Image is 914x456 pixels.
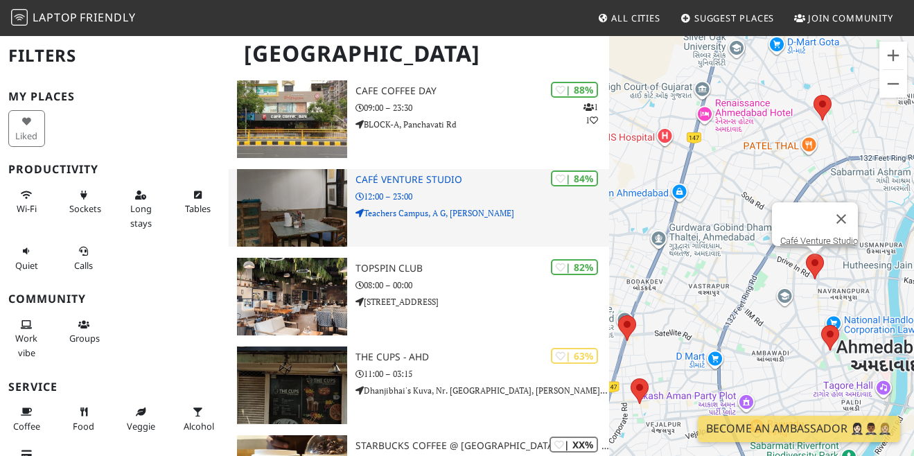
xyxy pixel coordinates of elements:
[8,292,220,306] h3: Community
[592,6,666,30] a: All Cities
[123,401,159,437] button: Veggie
[780,236,858,246] a: Café Venture Studio
[65,313,102,350] button: Groups
[355,440,609,452] h3: Starbucks Coffee @ [GEOGRAPHIC_DATA] Besides Venus Atlantis
[237,258,347,335] img: TopSpin Club
[13,420,40,432] span: Coffee
[550,437,598,453] div: | XX%
[229,80,610,158] a: Cafe Coffee Day | 88% 11 Cafe Coffee Day 09:00 – 23:30 BLOCK-A, Panchavati Rd
[179,184,216,220] button: Tables
[8,240,45,277] button: Quiet
[15,332,37,358] span: People working
[8,313,45,364] button: Work vibe
[8,90,220,103] h3: My Places
[355,101,609,114] p: 09:00 – 23:30
[355,384,609,397] p: Dhanjibhai's Kuva, Nr. [GEOGRAPHIC_DATA], [PERSON_NAME], [GEOGRAPHIC_DATA]
[80,10,135,25] span: Friendly
[65,401,102,437] button: Food
[8,163,220,176] h3: Productivity
[355,279,609,292] p: 08:00 – 00:00
[355,174,609,186] h3: Café Venture Studio
[69,202,101,215] span: Power sockets
[551,348,598,364] div: | 63%
[127,420,155,432] span: Veggie
[15,259,38,272] span: Quiet
[808,12,893,24] span: Join Community
[69,332,100,344] span: Group tables
[184,420,214,432] span: Alcohol
[8,401,45,437] button: Coffee
[698,416,900,442] a: Become an Ambassador 🤵🏻‍♀️🤵🏾‍♂️🤵🏼‍♀️
[879,42,907,69] button: Zoom in
[11,9,28,26] img: LaptopFriendly
[825,202,858,236] button: Close
[611,12,660,24] span: All Cities
[355,295,609,308] p: [STREET_ADDRESS]
[73,420,94,432] span: Food
[355,367,609,380] p: 11:00 – 03:15
[675,6,780,30] a: Suggest Places
[551,170,598,186] div: | 84%
[179,401,216,437] button: Alcohol
[355,85,609,97] h3: Cafe Coffee Day
[229,169,610,247] a: Café Venture Studio | 84% Café Venture Studio 12:00 – 23:00 Teachers Campus, A G, [PERSON_NAME]
[229,347,610,424] a: THE CUPS - AHD | 63% THE CUPS - AHD 11:00 – 03:15 Dhanjibhai's Kuva, Nr. [GEOGRAPHIC_DATA], [PERS...
[237,80,347,158] img: Cafe Coffee Day
[33,10,78,25] span: Laptop
[130,202,152,229] span: Long stays
[551,259,598,275] div: | 82%
[551,82,598,98] div: | 88%
[355,118,609,131] p: BLOCK-A, Panchavati Rd
[17,202,37,215] span: Stable Wi-Fi
[355,351,609,363] h3: THE CUPS - AHD
[233,35,607,73] h1: [GEOGRAPHIC_DATA]
[355,190,609,203] p: 12:00 – 23:00
[355,263,609,274] h3: TopSpin Club
[123,184,159,234] button: Long stays
[879,70,907,98] button: Zoom out
[65,184,102,220] button: Sockets
[74,259,93,272] span: Video/audio calls
[65,240,102,277] button: Calls
[8,184,45,220] button: Wi-Fi
[237,169,347,247] img: Café Venture Studio
[229,258,610,335] a: TopSpin Club | 82% TopSpin Club 08:00 – 00:00 [STREET_ADDRESS]
[185,202,211,215] span: Work-friendly tables
[8,380,220,394] h3: Service
[583,100,598,127] p: 1 1
[694,12,775,24] span: Suggest Places
[8,35,220,77] h2: Filters
[789,6,899,30] a: Join Community
[11,6,136,30] a: LaptopFriendly LaptopFriendly
[237,347,347,424] img: THE CUPS - AHD
[355,207,609,220] p: Teachers Campus, A G, [PERSON_NAME]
